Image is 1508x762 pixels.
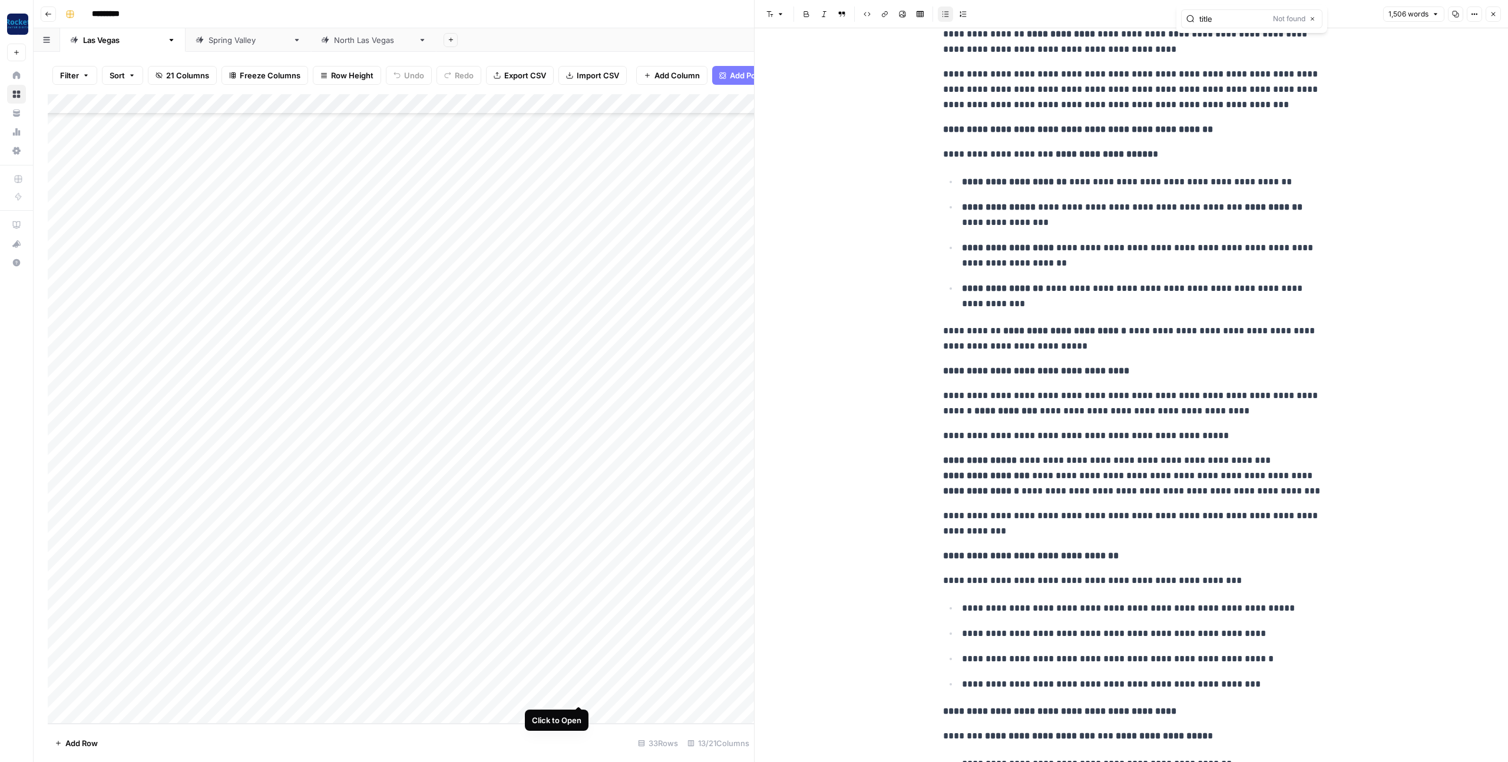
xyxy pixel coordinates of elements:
[7,85,26,104] a: Browse
[558,66,627,85] button: Import CSV
[102,66,143,85] button: Sort
[110,69,125,81] span: Sort
[7,104,26,122] a: Your Data
[7,141,26,160] a: Settings
[1388,9,1428,19] span: 1,506 words
[730,69,794,81] span: Add Power Agent
[7,14,28,35] img: Rocket Pilots Logo
[7,216,26,234] a: AirOps Academy
[7,234,26,253] button: What's new?
[313,66,381,85] button: Row Height
[577,69,619,81] span: Import CSV
[334,34,414,46] div: [GEOGRAPHIC_DATA]
[209,34,288,46] div: [GEOGRAPHIC_DATA]
[166,69,209,81] span: 21 Columns
[386,66,432,85] button: Undo
[148,66,217,85] button: 21 Columns
[83,34,163,46] div: [GEOGRAPHIC_DATA]
[404,69,424,81] span: Undo
[52,66,97,85] button: Filter
[186,28,311,52] a: [GEOGRAPHIC_DATA]
[48,734,105,753] button: Add Row
[240,69,300,81] span: Freeze Columns
[7,66,26,85] a: Home
[60,69,79,81] span: Filter
[636,66,707,85] button: Add Column
[654,69,700,81] span: Add Column
[1383,6,1444,22] button: 1,506 words
[60,28,186,52] a: [GEOGRAPHIC_DATA]
[311,28,436,52] a: [GEOGRAPHIC_DATA]
[7,122,26,141] a: Usage
[7,9,26,39] button: Workspace: Rocket Pilots
[65,737,98,749] span: Add Row
[8,235,25,253] div: What's new?
[436,66,481,85] button: Redo
[1273,14,1305,24] span: Not found
[221,66,308,85] button: Freeze Columns
[683,734,754,753] div: 13/21 Columns
[712,66,801,85] button: Add Power Agent
[486,66,554,85] button: Export CSV
[7,253,26,272] button: Help + Support
[331,69,373,81] span: Row Height
[455,69,474,81] span: Redo
[532,714,581,726] div: Click to Open
[1199,13,1268,25] input: Search
[633,734,683,753] div: 33 Rows
[504,69,546,81] span: Export CSV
